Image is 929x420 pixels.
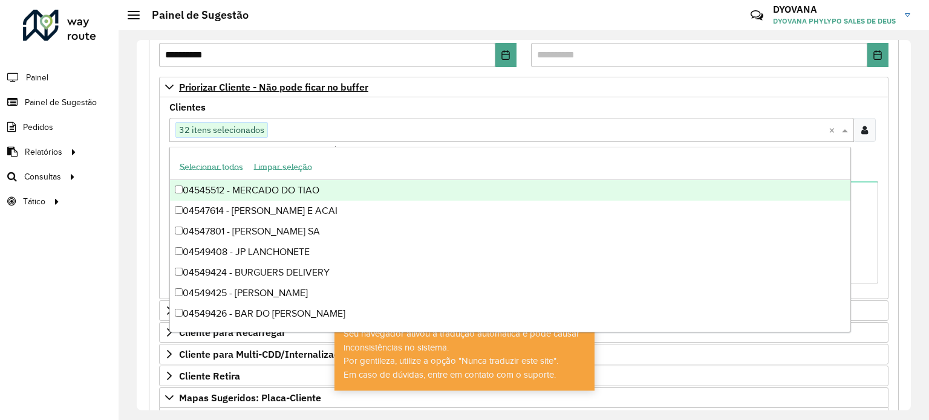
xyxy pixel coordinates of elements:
font: Clientes [169,101,206,113]
font: DYOVANA [773,3,817,15]
a: Contato Rápido [744,2,770,28]
font: Cliente para Multi-CDD/Internalização [179,348,350,360]
a: Mapas Sugeridos: Placa-Cliente [159,387,888,408]
a: Preservar Cliente - Devem ficar no buffer, não roteirizar [159,300,888,321]
div: 09503000 - JUSSARA [PERSON_NAME] 13094171648 [170,324,850,344]
a: Priorizar Cliente - Não pode ficar no buffer [159,77,888,97]
font: Clientes que não podem ficar no Buffer – Máximo 50 PDVS [169,144,390,155]
font: Em caso de dúvidas, entre em contato com o suporte. [344,370,556,380]
font: Limpar seleção [254,162,312,172]
span: 32 itens selecionados [176,123,267,137]
button: Selecionar todos [174,157,249,176]
div: 04549408 - JP LANCHONETE [170,242,850,262]
font: Selecionar todos [180,162,243,172]
font: Relatórios [25,147,62,157]
div: 04549425 - [PERSON_NAME] [170,283,850,303]
font: Seu navegador ativou a tradução automática e pode causar inconsistências no sistema. [344,329,579,352]
font: Cliente para Recarregar [179,326,285,338]
button: Limpar seleção [249,157,318,176]
font: DYOVANA PHYLYPO SALES DE DEUS [773,16,896,25]
div: 04547614 - [PERSON_NAME] E ACAI [170,201,850,221]
div: Priorizar Cliente - Não pode ficar no buffer [159,97,888,299]
div: 04549424 - BURGUERS DELIVERY [170,262,850,283]
font: Pedidos [23,123,53,132]
a: Cliente para Recarregar [159,322,888,343]
button: Escolha a data [867,43,888,67]
ng-dropdown-panel: Lista de opções [169,147,851,332]
a: Cliente Retira [159,366,888,386]
a: Cliente para Multi-CDD/Internalização [159,344,888,364]
font: Mapas Sugeridos: Placa-Cliente [179,392,321,404]
div: 04549426 - BAR DO [PERSON_NAME] [170,303,850,324]
font: Painel de Sugestão [25,98,97,107]
font: Tático [23,197,45,206]
font: Cliente Retira [179,370,240,382]
font: Priorizar Cliente - Não pode ficar no buffer [179,81,368,93]
button: Escolha a data [495,43,517,67]
div: 04545512 - MERCADO DO TIAO [170,180,850,201]
font: Consultas [24,172,61,181]
font: Por gentileza, utilize a opção "Nunca traduzir este site". [344,356,558,366]
div: 04547801 - [PERSON_NAME] SA [170,221,850,242]
span: Clear all [829,123,839,137]
font: Painel [26,73,48,82]
font: Painel de Sugestão [152,8,249,22]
